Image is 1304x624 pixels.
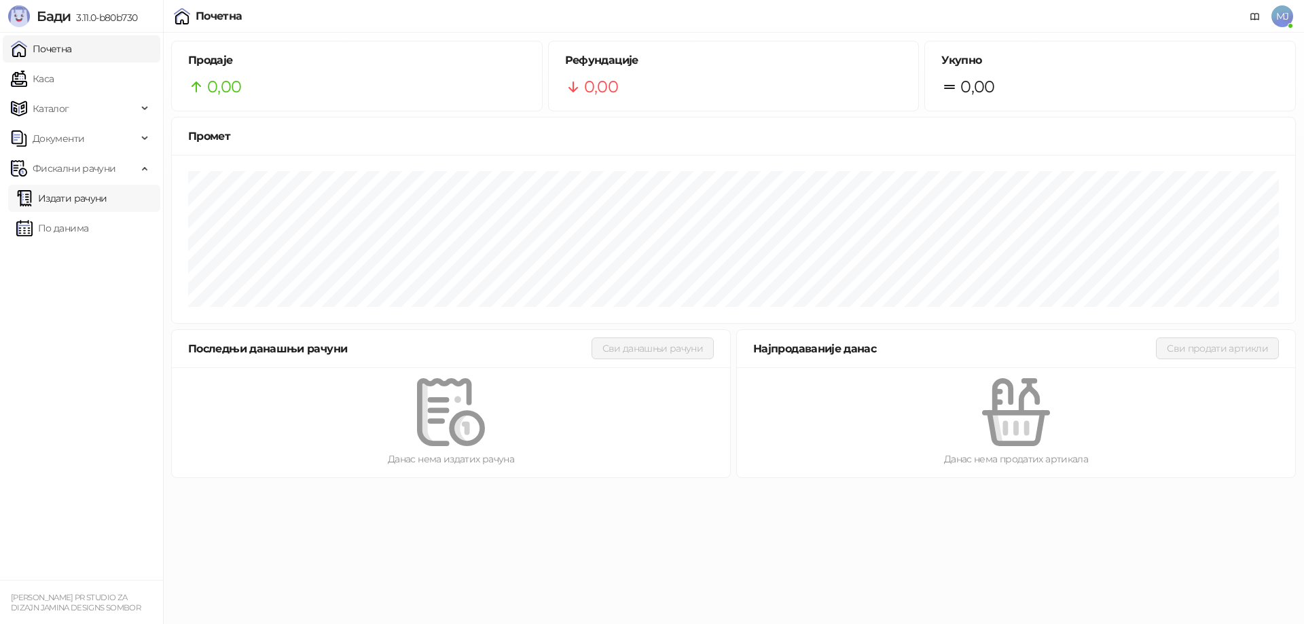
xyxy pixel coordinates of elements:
h5: Продаје [188,52,526,69]
span: 0,00 [960,74,994,100]
div: Промет [188,128,1279,145]
span: 0,00 [584,74,618,100]
div: Почетна [196,11,242,22]
a: Издати рачуни [16,185,107,212]
button: Сви продати артикли [1156,337,1279,359]
span: Документи [33,125,84,152]
div: Данас нема издатих рачуна [194,452,708,466]
span: MJ [1271,5,1293,27]
span: 3.11.0-b80b730 [71,12,137,24]
a: Документација [1244,5,1266,27]
button: Сви данашњи рачуни [592,337,714,359]
div: Најпродаваније данас [753,340,1156,357]
div: Данас нема продатих артикала [759,452,1273,466]
span: Фискални рачуни [33,155,115,182]
h5: Рефундације [565,52,903,69]
img: Logo [8,5,30,27]
span: Каталог [33,95,69,122]
span: Бади [37,8,71,24]
a: По данима [16,215,88,242]
span: 0,00 [207,74,241,100]
a: Каса [11,65,54,92]
h5: Укупно [941,52,1279,69]
a: Почетна [11,35,72,62]
small: [PERSON_NAME] PR STUDIO ZA DIZAJN JAMINA DESIGNS SOMBOR [11,593,141,612]
div: Последњи данашњи рачуни [188,340,592,357]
